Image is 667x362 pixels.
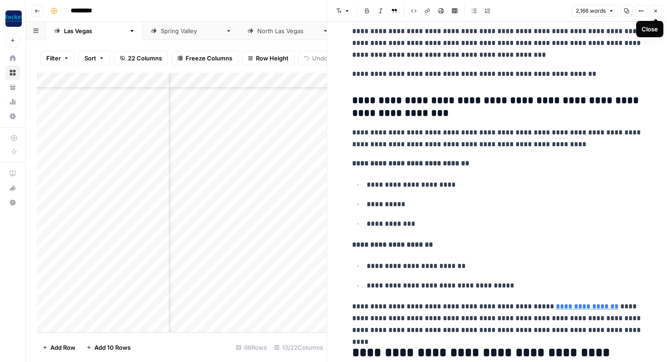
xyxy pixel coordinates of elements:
[37,340,81,355] button: Add Row
[186,54,232,63] span: Freeze Columns
[232,340,270,355] div: 66 Rows
[642,25,658,34] div: Close
[312,54,328,63] span: Undo
[64,26,125,35] div: [GEOGRAPHIC_DATA]
[84,54,96,63] span: Sort
[572,5,618,17] button: 2,166 words
[5,181,20,195] button: What's new?
[5,65,20,80] a: Browse
[46,22,143,40] a: [GEOGRAPHIC_DATA]
[81,340,136,355] button: Add 10 Rows
[298,51,333,65] button: Undo
[5,10,22,27] img: Rocket Pilots Logo
[242,51,294,65] button: Row Height
[5,80,20,94] a: Your Data
[270,340,327,355] div: 13/22 Columns
[576,7,606,15] span: 2,166 words
[5,7,20,30] button: Workspace: Rocket Pilots
[50,343,75,352] span: Add Row
[5,51,20,65] a: Home
[94,343,131,352] span: Add 10 Rows
[6,181,20,195] div: What's new?
[161,26,222,35] div: [GEOGRAPHIC_DATA]
[5,94,20,109] a: Usage
[128,54,162,63] span: 22 Columns
[40,51,75,65] button: Filter
[114,51,168,65] button: 22 Columns
[5,166,20,181] a: AirOps Academy
[5,195,20,210] button: Help + Support
[240,22,336,40] a: [GEOGRAPHIC_DATA]
[46,54,61,63] span: Filter
[5,109,20,124] a: Settings
[78,51,110,65] button: Sort
[256,54,289,63] span: Row Height
[257,26,319,35] div: [GEOGRAPHIC_DATA]
[172,51,238,65] button: Freeze Columns
[143,22,240,40] a: [GEOGRAPHIC_DATA]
